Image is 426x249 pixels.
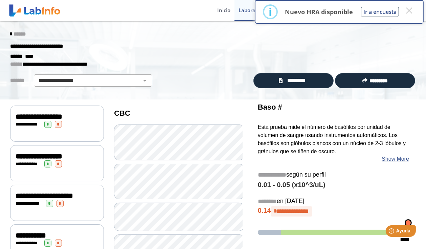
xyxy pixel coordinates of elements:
[285,8,353,16] p: Nuevo HRA disponible
[258,171,411,179] h5: según su perfil
[366,223,419,242] iframe: Help widget launcher
[258,206,411,217] h4: 0.14
[361,7,399,17] button: Ir a encuesta
[269,6,272,18] div: i
[258,181,411,189] h4: 0.01 - 0.05 (x10^3/uL)
[258,123,411,156] p: Esta prueba mide el número de basófilos por unidad de volumen de sangre usando instrumentos autom...
[258,198,411,205] h5: en [DATE]
[382,155,409,163] a: Show More
[403,4,415,17] button: Close this dialog
[258,103,282,111] b: Baso #
[114,109,130,117] b: CBC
